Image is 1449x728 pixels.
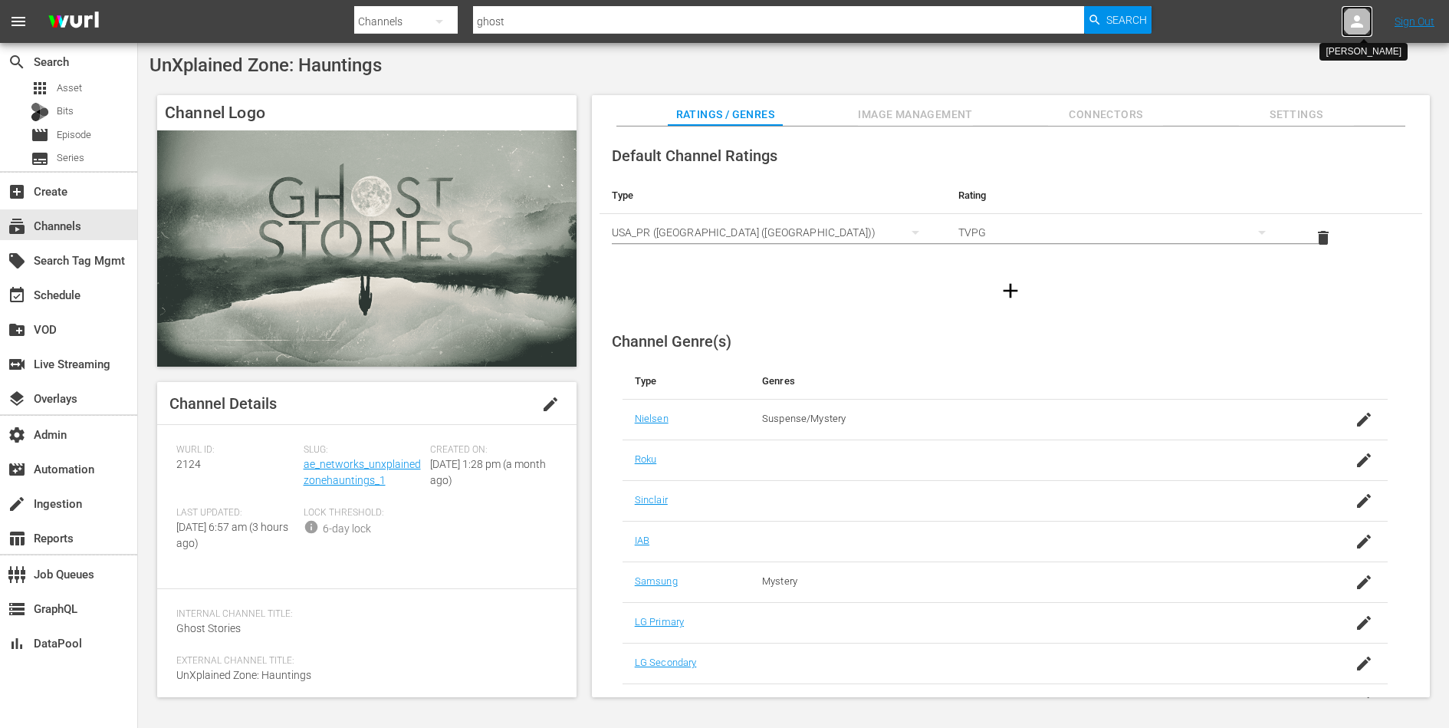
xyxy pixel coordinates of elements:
[8,600,26,618] span: GraphQL
[8,565,26,584] span: Job Queues
[635,535,649,546] a: IAB
[635,616,684,628] a: LG Primary
[635,494,668,506] a: Sinclair
[8,53,26,71] span: Search
[541,395,560,413] span: edit
[635,453,657,465] a: Roku
[57,127,91,143] span: Episode
[304,519,319,535] span: info
[176,669,311,681] span: UnXplained Zone: Hauntings
[600,177,1422,262] table: simple table
[612,211,934,254] div: USA_PR ([GEOGRAPHIC_DATA] ([GEOGRAPHIC_DATA]))
[612,147,777,165] span: Default Channel Ratings
[31,79,49,97] span: Asset
[612,332,731,351] span: Channel Genre(s)
[635,413,669,424] a: Nielsen
[532,386,569,423] button: edit
[176,655,550,667] span: External Channel Title:
[31,150,49,168] span: Series
[1239,105,1354,124] span: Settings
[176,608,550,621] span: Internal Channel Title:
[600,177,946,214] th: Type
[8,286,26,305] span: Schedule
[858,105,973,124] span: Image Management
[31,126,49,144] span: Episode
[157,95,577,130] h4: Channel Logo
[57,81,82,96] span: Asset
[635,697,685,709] a: LG Channel
[1305,219,1342,256] button: delete
[8,460,26,479] span: Automation
[8,529,26,548] span: Reports
[57,150,84,166] span: Series
[1326,45,1401,58] div: [PERSON_NAME]
[635,575,678,587] a: Samsung
[149,54,382,76] span: UnXplained Zone: Hauntings
[623,363,750,400] th: Type
[1395,15,1434,28] a: Sign Out
[57,104,74,119] span: Bits
[750,363,1303,400] th: Genres
[176,521,288,549] span: [DATE] 6:57 am (3 hours ago)
[323,521,371,537] div: 6-day lock
[304,458,421,486] a: ae_networks_unxplainedzonehauntings_1
[31,103,49,121] div: Bits
[304,444,423,456] span: Slug:
[176,507,296,519] span: Last Updated:
[8,390,26,408] span: Overlays
[37,4,110,40] img: ans4CAIJ8jUAAAAAAAAAAAAAAAAAAAAAAAAgQb4GAAAAAAAAAAAAAAAAAAAAAAAAJMjXAAAAAAAAAAAAAAAAAAAAAAAAgAT5G...
[8,183,26,201] span: Create
[430,444,550,456] span: Created On:
[668,105,783,124] span: Ratings / Genres
[1106,6,1147,34] span: Search
[8,634,26,653] span: DataPool
[304,507,423,519] span: Lock Threshold:
[176,444,296,456] span: Wurl ID:
[1084,6,1152,34] button: Search
[958,211,1280,254] div: TVPG
[8,321,26,339] span: VOD
[1048,105,1163,124] span: Connectors
[1314,229,1332,247] span: delete
[8,355,26,374] span: Live Streaming
[8,495,26,513] span: Ingestion
[635,657,697,668] a: LG Secondary
[157,130,577,367] img: UnXplained Zone: Hauntings
[176,622,241,634] span: Ghost Stories
[176,458,201,470] span: 2124
[8,217,26,236] span: Channels
[9,12,28,31] span: menu
[8,426,26,444] span: Admin
[169,394,277,413] span: Channel Details
[8,252,26,270] span: Search Tag Mgmt
[430,458,546,486] span: [DATE] 1:28 pm (a month ago)
[946,177,1293,214] th: Rating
